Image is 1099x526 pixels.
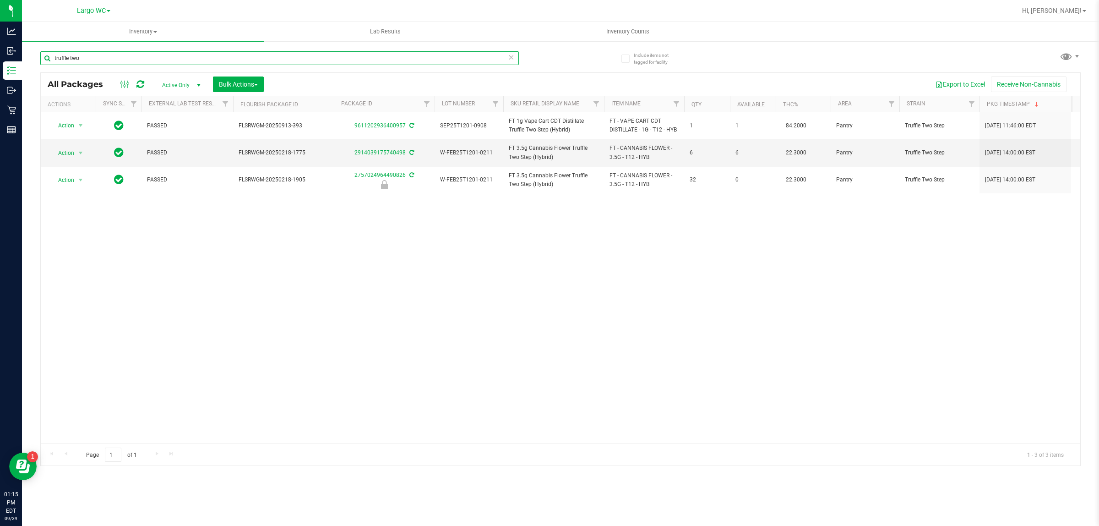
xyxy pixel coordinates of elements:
[75,174,87,186] span: select
[594,27,662,36] span: Inventory Counts
[77,7,106,15] span: Largo WC
[589,96,604,112] a: Filter
[408,122,414,129] span: Sync from Compliance System
[114,146,124,159] span: In Sync
[239,148,328,157] span: FLSRWGM-20250218-1775
[509,171,598,189] span: FT 3.5g Cannabis Flower Truffle Two Step (Hybrid)
[75,119,87,132] span: select
[218,96,233,112] a: Filter
[48,101,92,108] div: Actions
[609,144,679,161] span: FT - CANNABIS FLOWER - 3.5G - T12 - HYB
[358,27,413,36] span: Lab Results
[219,81,258,88] span: Bulk Actions
[7,125,16,134] inline-svg: Reports
[838,100,852,107] a: Area
[781,173,811,186] span: 22.3000
[735,175,770,184] span: 0
[7,86,16,95] inline-svg: Outbound
[690,148,724,157] span: 6
[354,149,406,156] a: 2914039175740498
[419,96,435,112] a: Filter
[22,22,264,41] a: Inventory
[103,100,138,107] a: Sync Status
[4,515,18,522] p: 09/29
[332,180,436,189] div: Newly Received
[836,121,894,130] span: Pantry
[126,96,141,112] a: Filter
[105,448,121,462] input: 1
[50,174,75,186] span: Action
[509,117,598,134] span: FT 1g Vape Cart CDT Distillate Truffle Two Step (Hybrid)
[1022,7,1082,14] span: Hi, [PERSON_NAME]!
[609,171,679,189] span: FT - CANNABIS FLOWER - 3.5G - T12 - HYB
[611,100,641,107] a: Item Name
[239,175,328,184] span: FLSRWGM-20250218-1905
[114,119,124,132] span: In Sync
[75,147,87,159] span: select
[147,148,228,157] span: PASSED
[511,100,579,107] a: Sku Retail Display Name
[7,46,16,55] inline-svg: Inbound
[114,173,124,186] span: In Sync
[341,100,372,107] a: Package ID
[7,66,16,75] inline-svg: Inventory
[634,52,680,66] span: Include items not tagged for facility
[78,448,144,462] span: Page of 1
[213,77,264,92] button: Bulk Actions
[4,490,18,515] p: 01:15 PM EDT
[149,100,221,107] a: External Lab Test Result
[354,172,406,178] a: 2757024964490826
[735,148,770,157] span: 6
[691,101,702,108] a: Qty
[264,22,506,41] a: Lab Results
[609,117,679,134] span: FT - VAPE CART CDT DISTILLATE - 1G - T12 - HYB
[50,119,75,132] span: Action
[905,175,974,184] span: Truffle Two Step
[147,121,228,130] span: PASSED
[836,175,894,184] span: Pantry
[408,149,414,156] span: Sync from Compliance System
[508,51,514,63] span: Clear
[991,77,1066,92] button: Receive Non-Cannabis
[354,122,406,129] a: 9611202936400957
[240,101,298,108] a: Flourish Package ID
[690,121,724,130] span: 1
[737,101,765,108] a: Available
[22,27,264,36] span: Inventory
[985,121,1036,130] span: [DATE] 11:46:00 EDT
[1020,448,1071,461] span: 1 - 3 of 3 items
[964,96,979,112] a: Filter
[48,79,112,89] span: All Packages
[440,175,498,184] span: W-FEB25T1201-0211
[440,148,498,157] span: W-FEB25T1201-0211
[907,100,925,107] a: Strain
[147,175,228,184] span: PASSED
[506,22,749,41] a: Inventory Counts
[783,101,798,108] a: THC%
[905,121,974,130] span: Truffle Two Step
[440,121,498,130] span: SEP25T1201-0908
[781,146,811,159] span: 22.3000
[9,453,37,480] iframe: Resource center
[985,148,1035,157] span: [DATE] 14:00:00 EST
[442,100,475,107] a: Lot Number
[239,121,328,130] span: FLSRWGM-20250913-393
[884,96,899,112] a: Filter
[985,175,1035,184] span: [DATE] 14:00:00 EST
[781,119,811,132] span: 84.2000
[905,148,974,157] span: Truffle Two Step
[987,101,1040,107] a: Pkg Timestamp
[408,172,414,178] span: Sync from Compliance System
[836,148,894,157] span: Pantry
[27,451,38,462] iframe: Resource center unread badge
[669,96,684,112] a: Filter
[735,121,770,130] span: 1
[488,96,503,112] a: Filter
[7,105,16,115] inline-svg: Retail
[7,27,16,36] inline-svg: Analytics
[509,144,598,161] span: FT 3.5g Cannabis Flower Truffle Two Step (Hybrid)
[690,175,724,184] span: 32
[50,147,75,159] span: Action
[40,51,519,65] input: Search Package ID, Item Name, SKU, Lot or Part Number...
